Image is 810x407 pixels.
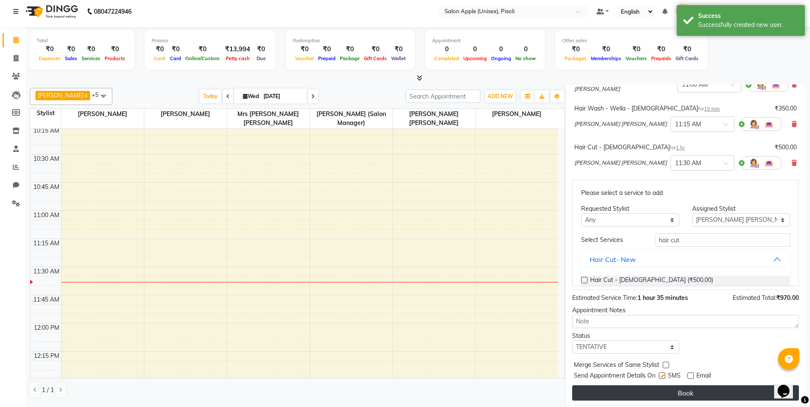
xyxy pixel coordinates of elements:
div: 0 [489,44,513,54]
button: Book [572,385,799,401]
img: Interior.png [764,158,774,168]
span: No show [513,55,538,61]
div: Total [37,37,127,44]
div: Success [698,12,798,20]
span: Send Appointment Details On [574,371,655,382]
span: [PERSON_NAME] [PERSON_NAME] [393,109,475,128]
span: [PERSON_NAME] [61,109,144,119]
span: Wed [241,93,261,99]
span: [PERSON_NAME] [38,92,84,99]
img: Hairdresser.png [755,80,766,90]
span: Memberships [589,55,623,61]
span: [PERSON_NAME] [476,109,559,119]
span: [PERSON_NAME] [PERSON_NAME] [574,120,667,128]
span: Completed [432,55,461,61]
img: Hairdresser.png [749,119,759,129]
div: ₹0 [79,44,102,54]
button: ADD NEW [485,90,515,102]
div: ₹0 [362,44,389,54]
div: 11:15 AM [32,239,61,248]
span: [PERSON_NAME] [PERSON_NAME] [574,159,667,167]
span: [PERSON_NAME] [144,109,227,119]
span: Voucher [293,55,316,61]
div: 12:15 PM [32,352,61,360]
div: Status [572,331,679,340]
div: ₹0 [102,44,127,54]
div: ₹0 [293,44,316,54]
span: Ongoing [489,55,513,61]
span: Mrs [PERSON_NAME] [PERSON_NAME] [574,76,674,93]
span: Packages [562,55,589,61]
span: Due [254,55,268,61]
div: ₹0 [649,44,673,54]
div: ₹0 [623,44,649,54]
div: ₹0 [254,44,269,54]
div: Other sales [562,37,701,44]
span: Services [79,55,102,61]
input: Search by service name [655,233,790,247]
div: 12:00 PM [32,323,61,332]
img: Mrs. Poonam Bansal (salon manager) [676,4,691,19]
div: ₹350.00 [775,104,797,113]
div: Appointment [432,37,538,44]
div: 10:15 AM [32,126,61,135]
div: ₹0 [338,44,362,54]
div: Assigned Stylist [692,204,790,213]
div: 10:30 AM [32,154,61,163]
span: Email [696,371,711,382]
div: ₹0 [152,44,168,54]
img: Hairdresser.png [749,158,759,168]
span: Vouchers [623,55,649,61]
span: Upcoming [461,55,489,61]
span: Sales [63,55,79,61]
div: 10:45 AM [32,183,61,192]
span: Cash [152,55,168,61]
div: 11:00 AM [32,211,61,220]
div: ₹0 [589,44,623,54]
input: Search Appointment [406,90,480,103]
div: Appointment Notes [572,306,799,315]
span: Prepaid [316,55,338,61]
div: ₹0 [562,44,589,54]
div: 0 [432,44,461,54]
div: Hair Cut- New [590,254,636,265]
div: 0 [513,44,538,54]
div: Finance [152,37,269,44]
span: 1 / 1 [42,386,54,395]
small: for [670,145,685,151]
button: Hair Cut- New [585,252,787,267]
div: ₹0 [37,44,63,54]
div: 0 [461,44,489,54]
span: Card [168,55,183,61]
div: Requested Stylist [581,204,679,213]
span: Today [200,90,221,103]
div: Hair Cut - [DEMOGRAPHIC_DATA] [574,143,685,152]
span: Merge Services of Same Stylist [574,360,659,371]
div: 11:45 AM [32,295,61,304]
div: ₹0 [316,44,338,54]
div: Successfully created new user. [698,20,798,29]
span: Online/Custom [183,55,222,61]
input: 2025-09-03 [261,90,304,103]
span: Gift Cards [673,55,701,61]
span: Petty cash [224,55,252,61]
a: x [84,92,88,99]
span: Wallet [389,55,408,61]
span: 1 hr [676,145,685,151]
span: Estimated Service Time: [572,294,637,302]
img: Interior.png [771,80,781,90]
div: ₹0 [63,44,79,54]
span: SMS [668,371,681,382]
div: Redemption [293,37,408,44]
span: Estimated Total: [733,294,776,302]
p: Please select a service to add [581,189,790,198]
span: ₹970.00 [776,294,799,302]
span: 15 min [704,106,720,112]
span: [PERSON_NAME] (salon manager) [310,109,392,128]
div: ₹0 [389,44,408,54]
div: ₹0 [673,44,701,54]
div: Stylist [30,109,61,118]
div: ₹0 [168,44,183,54]
span: 1 hour 35 minutes [637,294,688,302]
span: Hair Cut - [DEMOGRAPHIC_DATA] (₹500.00) [590,276,713,286]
